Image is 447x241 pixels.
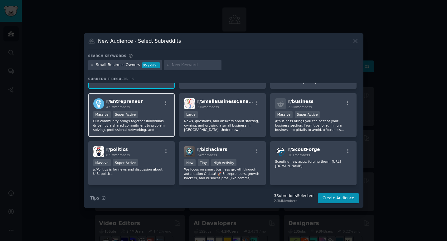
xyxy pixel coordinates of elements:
[288,105,312,109] span: 2.5M members
[90,195,99,201] span: Tips
[198,159,209,166] div: Tiny
[93,111,111,118] div: Massive
[274,199,313,203] div: 2.3M Members
[288,147,320,152] span: r/ ScoutForge
[295,111,320,118] div: Super Active
[275,146,286,157] img: ScoutForge
[288,99,313,104] span: r/ business
[318,193,359,204] button: Create Audience
[184,167,261,180] p: We focus on smart business growth through automation & data! 🚀 Entrepreneurs, growth hackers, and...
[275,159,352,168] p: Scouting new apps, forging them! [URL][DOMAIN_NAME]
[197,147,227,152] span: r/ bizhackers
[113,111,138,118] div: Super Active
[172,62,219,68] input: New Keyword
[93,98,104,109] img: Entrepreneur
[93,146,104,157] img: politics
[96,62,140,68] div: Small Business Owners
[197,105,219,109] span: 27k members
[93,119,170,132] p: Our community brings together individuals driven by a shared commitment to problem-solving, profe...
[184,146,195,157] img: bizhackers
[184,111,198,118] div: Large
[98,38,181,44] h3: New Audience - Select Subreddits
[106,99,143,104] span: r/ Entrepreneur
[88,77,128,81] span: Subreddit Results
[113,159,138,166] div: Super Active
[88,54,127,58] h3: Search keywords
[142,62,160,68] div: 95 / day
[275,119,352,132] p: /r/business brings you the best of your business section. From tips for running a business, to pi...
[130,77,134,81] span: 15
[288,153,310,157] span: 161 members
[106,147,128,152] span: r/ politics
[275,111,293,118] div: Massive
[274,193,313,199] div: 3 Subreddit s Selected
[184,119,261,132] p: News, questions, and answers about starting, owning, and growing a small business in [GEOGRAPHIC_...
[197,153,217,157] span: 34 members
[93,167,170,176] p: /r/Politics is for news and discussion about U.S. politics.
[93,159,111,166] div: Massive
[184,159,196,166] div: New
[88,193,108,204] button: Tips
[197,99,255,104] span: r/ SmallBusinessCanada
[106,105,130,109] span: 4.9M members
[106,153,130,157] span: 8.9M members
[211,159,236,166] div: High Activity
[184,98,195,109] img: SmallBusinessCanada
